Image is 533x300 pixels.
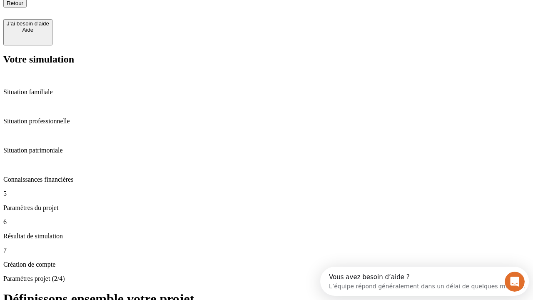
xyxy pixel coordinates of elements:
div: Ouvrir le Messenger Intercom [3,3,229,26]
p: Situation professionnelle [3,117,530,125]
div: J’ai besoin d'aide [7,20,49,27]
p: Connaissances financières [3,176,530,183]
p: Création de compte [3,261,530,268]
iframe: Intercom live chat [505,272,525,292]
p: 6 [3,218,530,226]
div: Vous avez besoin d’aide ? [9,7,205,14]
p: 5 [3,190,530,197]
p: Paramètres projet (2/4) [3,275,530,282]
div: L’équipe répond généralement dans un délai de quelques minutes. [9,14,205,22]
p: Paramètres du projet [3,204,530,212]
h2: Votre simulation [3,54,530,65]
button: J’ai besoin d'aideAide [3,19,52,45]
iframe: Intercom live chat discovery launcher [320,267,529,296]
div: Aide [7,27,49,33]
p: Résultat de simulation [3,232,530,240]
p: Situation familiale [3,88,530,96]
p: 7 [3,247,530,254]
p: Situation patrimoniale [3,147,530,154]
